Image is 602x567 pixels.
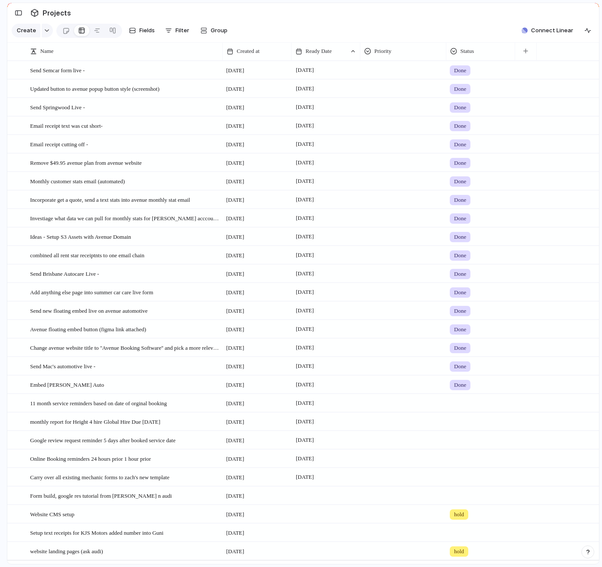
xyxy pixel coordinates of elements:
[30,509,74,519] span: Website CMS setup
[294,194,316,205] span: [DATE]
[30,120,103,130] span: Email receipt text was cut short-
[226,85,244,93] span: [DATE]
[294,139,316,149] span: [DATE]
[226,399,244,408] span: [DATE]
[226,547,244,556] span: [DATE]
[294,268,316,279] span: [DATE]
[30,305,147,315] span: Send new floating embed live on avenue automotive
[454,214,466,223] span: Done
[162,24,193,37] button: Filter
[294,305,316,316] span: [DATE]
[30,287,153,297] span: Add anything else page into summer car care live form
[294,176,316,186] span: [DATE]
[237,47,260,55] span: Created at
[126,24,158,37] button: Fields
[30,102,85,112] span: Send Springwood Live -
[30,231,131,241] span: Ideas - Setup S3 Assets with Avenue Domain
[226,288,244,297] span: [DATE]
[30,546,103,556] span: website landing pages (ask audi)
[294,361,316,371] span: [DATE]
[30,324,146,334] span: Avenue floating embed button (figma link attached)
[454,362,466,371] span: Done
[454,122,466,130] span: Done
[454,381,466,389] span: Done
[30,268,99,278] span: Send Brisbane Autocare Live -
[226,196,244,204] span: [DATE]
[454,325,466,334] span: Done
[294,453,316,464] span: [DATE]
[226,140,244,149] span: [DATE]
[454,233,466,241] span: Done
[294,472,316,482] span: [DATE]
[226,381,244,389] span: [DATE]
[196,24,232,37] button: Group
[30,213,219,223] span: Investiage what data we can pull for monthly stats for [PERSON_NAME] acccounting + [PERSON_NAME] ...
[294,102,316,112] span: [DATE]
[30,398,167,408] span: 11 month service reminders based on date of orginal booking
[41,5,73,21] span: Projects
[454,103,466,112] span: Done
[30,176,125,186] span: Monthly customer stats email (automated)
[226,66,244,75] span: [DATE]
[226,529,244,537] span: [DATE]
[294,83,316,94] span: [DATE]
[294,324,316,334] span: [DATE]
[226,325,244,334] span: [DATE]
[454,510,464,519] span: hold
[226,103,244,112] span: [DATE]
[454,66,466,75] span: Done
[294,65,316,75] span: [DATE]
[294,287,316,297] span: [DATE]
[30,250,144,260] span: combined all rent star receiptnts to one email chain
[306,47,332,55] span: Ready Date
[30,139,88,149] span: Email receipt cutting off -
[226,307,244,315] span: [DATE]
[226,510,244,519] span: [DATE]
[226,177,244,186] span: [DATE]
[226,362,244,371] span: [DATE]
[30,194,190,204] span: Incorporate get a quote, send a text stats into avenue monthly stat email
[226,492,244,500] span: [DATE]
[454,85,466,93] span: Done
[294,213,316,223] span: [DATE]
[454,270,466,278] span: Done
[294,435,316,445] span: [DATE]
[454,251,466,260] span: Done
[30,361,95,371] span: Send Mac's automotive live -
[461,47,474,55] span: Status
[294,416,316,427] span: [DATE]
[226,159,244,167] span: [DATE]
[294,231,316,242] span: [DATE]
[294,120,316,131] span: [DATE]
[454,140,466,149] span: Done
[30,527,163,537] span: Setup text receipts for KJS Motors added number into Guni
[30,472,169,482] span: Carry over all existing mechanic forms to zach's new template
[454,307,466,315] span: Done
[40,47,54,55] span: Name
[30,453,151,463] span: Online Booking reminders 24 hours prior 1 hour prior
[454,196,466,204] span: Done
[30,157,142,167] span: Remove $49.95 avenue plan from avenue website
[226,270,244,278] span: [DATE]
[17,26,36,35] span: Create
[226,122,244,130] span: [DATE]
[226,214,244,223] span: [DATE]
[226,344,244,352] span: [DATE]
[294,250,316,260] span: [DATE]
[30,490,172,500] span: Form build, google res tutorial from [PERSON_NAME] n audi
[226,455,244,463] span: [DATE]
[226,473,244,482] span: [DATE]
[294,379,316,390] span: [DATE]
[454,288,466,297] span: Done
[30,416,160,426] span: monthly report for Height 4 hire Global Hire Due [DATE]
[294,157,316,168] span: [DATE]
[30,83,160,93] span: Updated button to avenue popup button style (screenshot)
[294,342,316,353] span: [DATE]
[226,233,244,241] span: [DATE]
[211,26,227,35] span: Group
[454,344,466,352] span: Done
[226,418,244,426] span: [DATE]
[226,251,244,260] span: [DATE]
[175,26,189,35] span: Filter
[518,24,577,37] button: Connect Linear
